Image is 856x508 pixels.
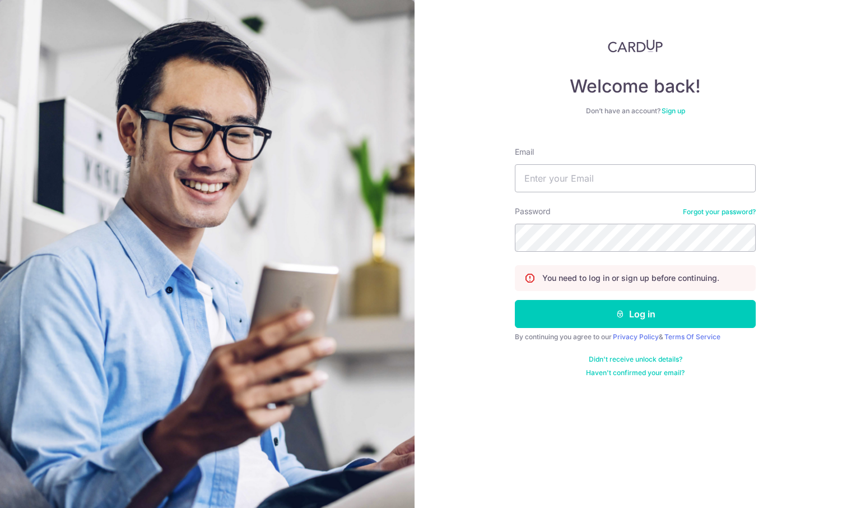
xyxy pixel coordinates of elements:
p: You need to log in or sign up before continuing. [542,273,719,284]
label: Password [515,206,551,217]
button: Log in [515,300,756,328]
a: Terms Of Service [664,332,720,341]
a: Privacy Policy [613,332,659,341]
a: Haven't confirmed your email? [586,368,685,377]
h4: Welcome back! [515,75,756,98]
div: Don’t have an account? [515,107,756,116]
input: Enter your Email [515,164,756,192]
img: CardUp Logo [608,39,663,53]
div: By continuing you agree to our & [515,332,756,341]
a: Forgot your password? [683,207,756,216]
a: Didn't receive unlock details? [589,355,682,364]
a: Sign up [662,107,685,115]
label: Email [515,146,534,158]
